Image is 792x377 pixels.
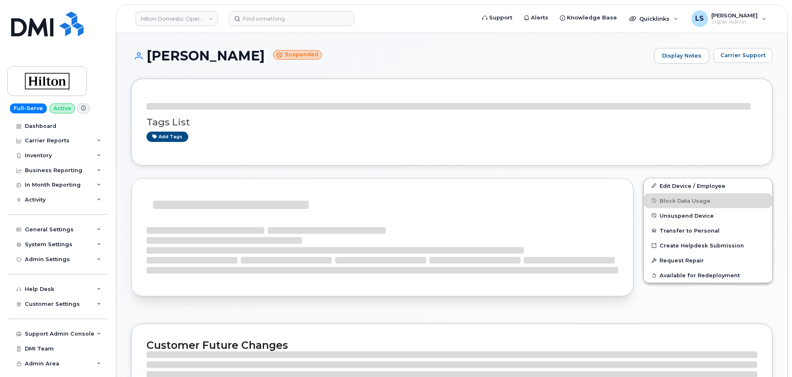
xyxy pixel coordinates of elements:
button: Carrier Support [713,48,773,63]
h1: [PERSON_NAME] [131,48,650,63]
a: Display Notes [654,48,709,64]
a: Create Helpdesk Submission [644,238,772,253]
button: Unsuspend Device [644,208,772,223]
span: Unsuspend Device [660,212,714,219]
button: Available for Redeployment [644,268,772,283]
h2: Customer Future Changes [146,339,757,351]
button: Request Repair [644,253,772,268]
small: Suspended [273,50,322,60]
a: Edit Device / Employee [644,178,772,193]
button: Transfer to Personal [644,223,772,238]
button: Block Data Usage [644,193,772,208]
h3: Tags List [146,117,757,127]
a: Add tags [146,132,188,142]
span: Available for Redeployment [660,272,740,279]
span: Carrier Support [720,51,766,59]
